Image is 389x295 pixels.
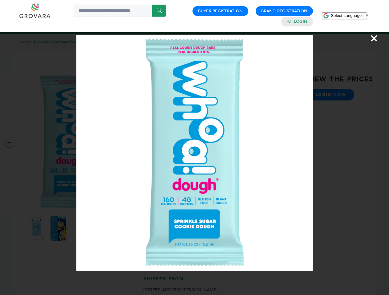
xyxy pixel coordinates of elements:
[331,13,369,18] a: Select Language​
[331,13,362,18] span: Select Language
[294,19,307,24] a: Login
[365,13,369,18] span: ▼
[198,8,243,14] a: Buyer Registration
[261,8,307,14] a: Brand Registration
[370,29,378,47] span: ×
[76,35,313,271] img: Image Preview
[74,5,166,17] input: Search a product or brand...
